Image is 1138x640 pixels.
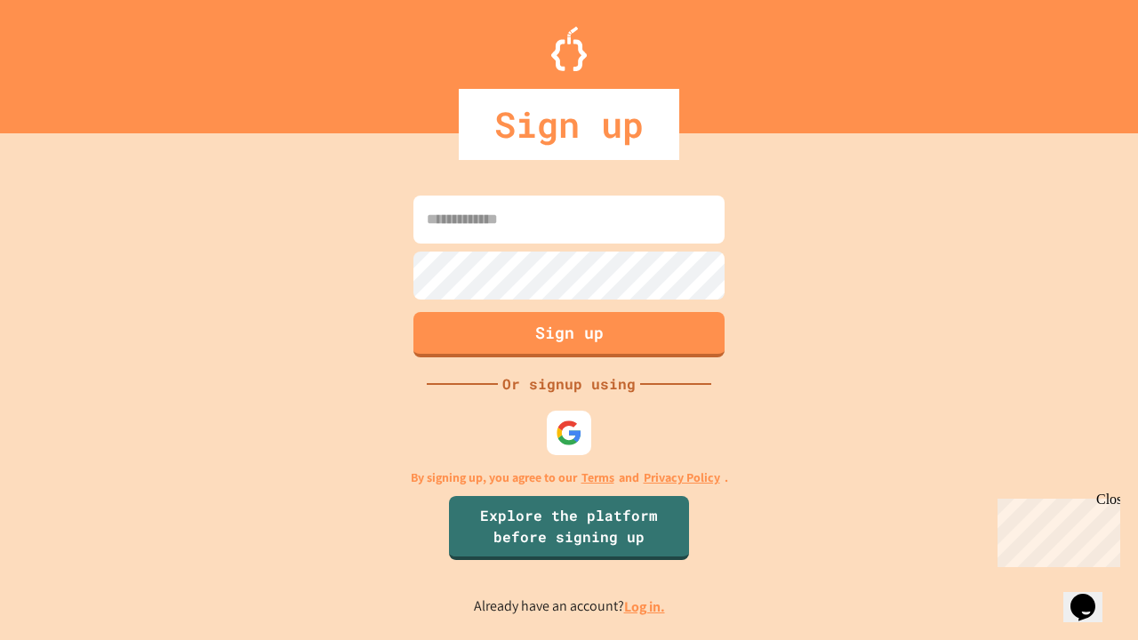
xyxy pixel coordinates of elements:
[556,420,582,446] img: google-icon.svg
[581,468,614,487] a: Terms
[624,597,665,616] a: Log in.
[411,468,728,487] p: By signing up, you agree to our and .
[551,27,587,71] img: Logo.svg
[498,373,640,395] div: Or signup using
[413,312,725,357] button: Sign up
[644,468,720,487] a: Privacy Policy
[990,492,1120,567] iframe: chat widget
[474,596,665,618] p: Already have an account?
[1063,569,1120,622] iframe: chat widget
[7,7,123,113] div: Chat with us now!Close
[449,496,689,560] a: Explore the platform before signing up
[459,89,679,160] div: Sign up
